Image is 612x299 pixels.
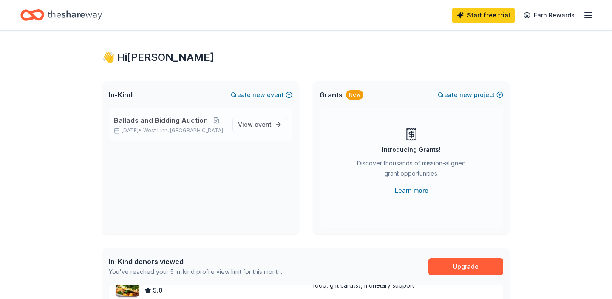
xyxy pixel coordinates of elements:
[20,5,102,25] a: Home
[143,127,223,134] span: West Linn, [GEOGRAPHIC_DATA]
[114,127,226,134] p: [DATE] •
[320,90,343,100] span: Grants
[438,90,503,100] button: Createnewproject
[459,90,472,100] span: new
[114,115,208,125] span: Ballads and Bidding Auction
[109,256,282,267] div: In-Kind donors viewed
[102,51,510,64] div: 👋 Hi [PERSON_NAME]
[428,258,503,275] a: Upgrade
[313,280,414,290] div: food, gift card(s), monetary support
[255,121,272,128] span: event
[238,120,272,130] span: View
[518,8,580,23] a: Earn Rewards
[452,8,515,23] a: Start free trial
[116,274,139,297] img: Image for First Watch
[232,117,287,132] a: View event
[252,90,265,100] span: new
[231,90,292,100] button: Createnewevent
[109,267,282,277] div: You've reached your 5 in-kind profile view limit for this month.
[109,90,133,100] span: In-Kind
[346,90,363,100] div: New
[382,145,441,155] div: Introducing Grants!
[153,285,163,296] span: 5.0
[354,158,469,182] div: Discover thousands of mission-aligned grant opportunities.
[395,185,428,196] a: Learn more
